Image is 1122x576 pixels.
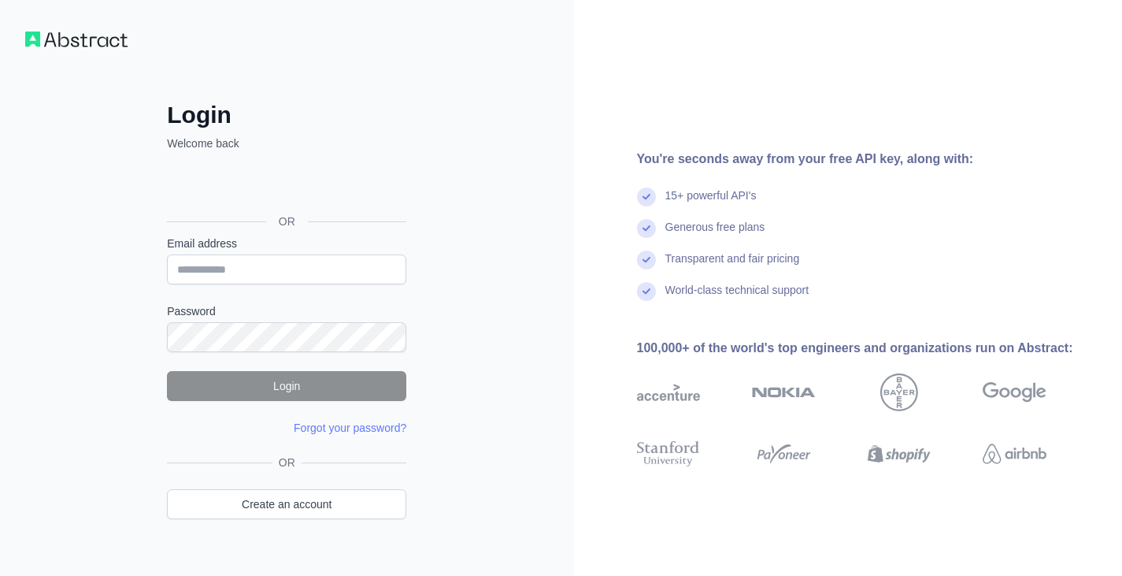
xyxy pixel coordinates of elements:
img: stanford university [637,438,701,470]
p: Welcome back [167,136,406,151]
span: OR [272,455,302,470]
img: Workflow [25,32,128,47]
img: google [983,373,1046,411]
div: 100,000+ of the world's top engineers and organizations run on Abstract: [637,339,1098,358]
a: Forgot your password? [294,422,406,434]
button: Login [167,371,406,401]
span: OR [266,214,308,229]
div: You're seconds away from your free API key, along with: [637,150,1098,169]
label: Email address [167,236,406,251]
div: 15+ powerful API's [665,188,757,219]
img: accenture [637,373,701,411]
iframe: Bouton "Se connecter avec Google" [159,169,411,203]
h2: Login [167,101,406,129]
div: Generous free plans [665,219,765,251]
img: check mark [637,188,656,206]
div: World-class technical support [665,282,809,314]
img: check mark [637,219,656,238]
a: Create an account [167,489,406,519]
img: check mark [637,282,656,301]
img: nokia [752,373,816,411]
img: shopify [868,438,931,470]
div: Transparent and fair pricing [665,251,800,282]
img: check mark [637,251,656,269]
img: bayer [880,373,918,411]
img: payoneer [752,438,816,470]
label: Password [167,303,406,319]
img: airbnb [983,438,1046,470]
